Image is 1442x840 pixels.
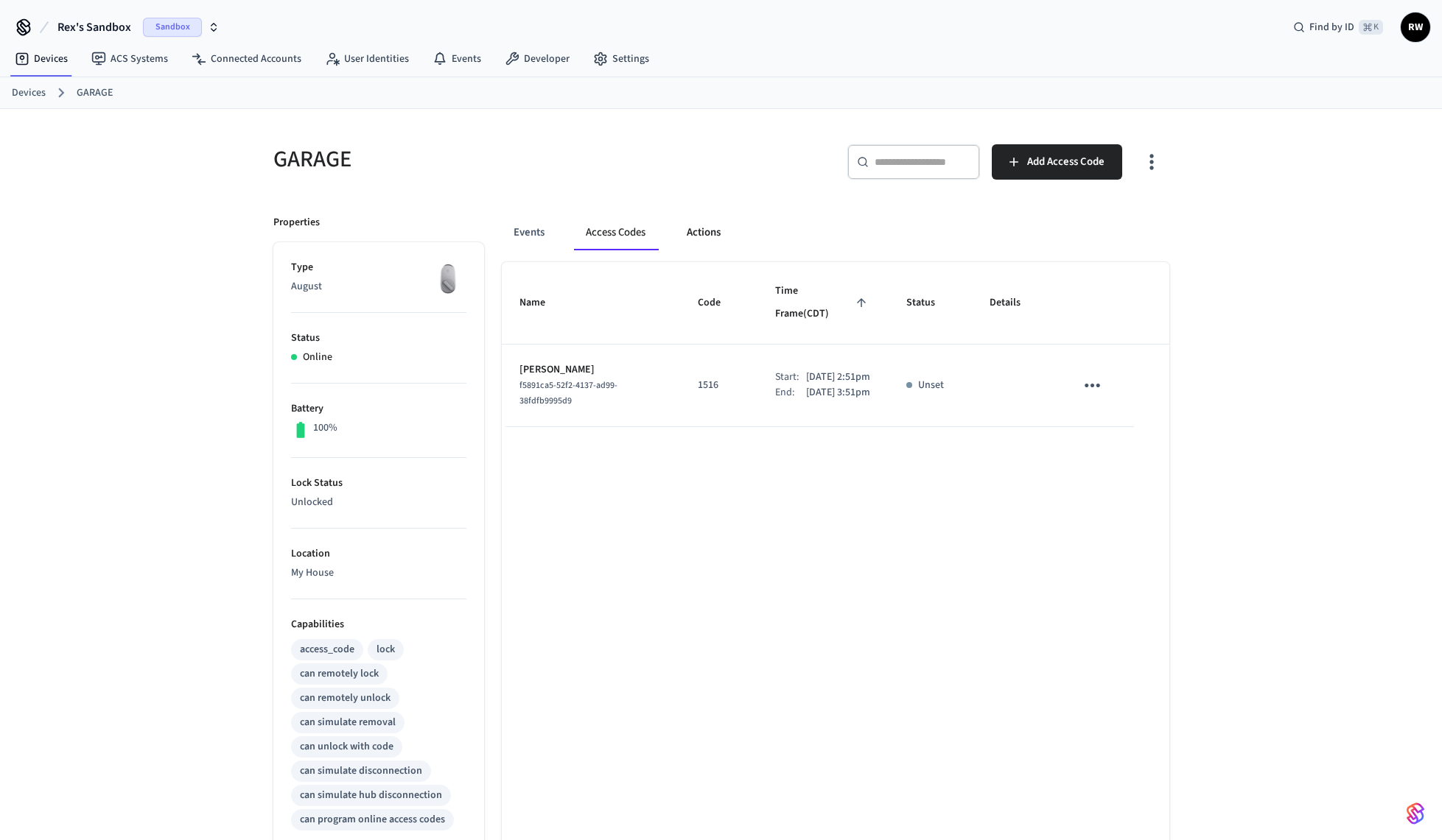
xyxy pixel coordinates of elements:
[300,812,445,827] div: can program online access codes
[990,292,1040,314] span: Details
[180,46,313,72] a: Connected Accounts
[698,378,740,393] p: 1516
[291,279,466,294] p: August
[300,691,391,706] div: can remotely unlock
[273,215,320,230] p: Properties
[313,46,421,72] a: User Identities
[502,215,556,250] button: Events
[806,385,870,400] p: [DATE] 3:51pm
[300,642,354,657] div: access_code
[775,280,871,326] span: Time Frame(CDT)
[300,715,396,730] div: can simulate removal
[775,385,806,400] div: End:
[1359,20,1383,35] span: ⌘ K
[300,763,422,779] div: can simulate disconnection
[519,379,617,407] span: f5891ca5-52f2-4137-ad99-38fdfb9995d9
[1401,13,1430,42] button: RW
[992,144,1122,180] button: Add Access Code
[291,260,466,275] p: Type
[300,788,442,803] div: can simulate hub disconnection
[430,260,466,297] img: August Wifi Smart Lock 3rd Gen, Silver, Front
[80,46,180,72] a: ACS Systems
[574,215,657,250] button: Access Codes
[300,666,379,682] div: can remotely lock
[1407,802,1424,825] img: SeamLogoGradient.69752ec5.svg
[906,292,954,314] span: Status
[421,46,493,72] a: Events
[918,378,944,393] p: Unset
[143,18,202,37] span: Sandbox
[57,18,131,36] span: Rex's Sandbox
[291,565,466,581] p: My House
[493,46,581,72] a: Developer
[519,362,663,378] p: [PERSON_NAME]
[502,215,1169,250] div: ant example
[377,642,395,657] div: lock
[313,420,337,436] p: 100%
[1281,14,1395,40] div: Find by ID⌘ K
[291,546,466,562] p: Location
[291,617,466,632] p: Capabilities
[698,292,740,314] span: Code
[291,476,466,491] p: Lock Status
[291,495,466,510] p: Unlocked
[77,85,113,101] a: GARAGE
[12,85,46,101] a: Devices
[675,215,732,250] button: Actions
[300,739,393,755] div: can unlock with code
[502,262,1169,427] table: sticky table
[3,46,80,72] a: Devices
[806,370,870,385] p: [DATE] 2:51pm
[303,350,332,365] p: Online
[581,46,661,72] a: Settings
[1027,152,1105,172] span: Add Access Code
[519,292,564,314] span: Name
[1309,20,1354,35] span: Find by ID
[1402,14,1429,40] span: RW
[775,370,806,385] div: Start:
[291,331,466,346] p: Status
[291,401,466,417] p: Battery
[273,144,713,174] h5: GARAGE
